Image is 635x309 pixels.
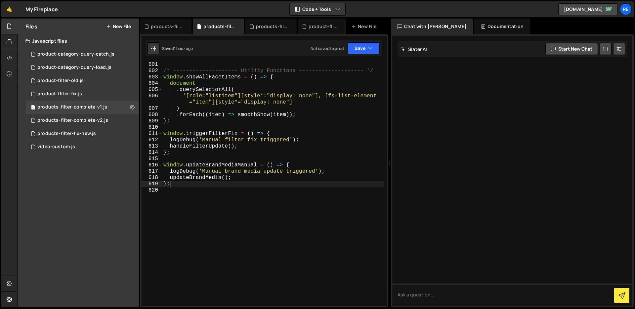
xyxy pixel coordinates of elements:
div: products-filter-complete-v1.js [37,104,107,110]
div: 609 [142,118,162,124]
div: 613 [142,143,162,150]
button: Code + Tools [290,3,345,15]
div: 603 [142,74,162,80]
div: My Fireplace [25,5,58,13]
div: product-category-query-catch.js [37,51,114,57]
div: 612 [142,137,162,143]
button: New File [106,24,131,29]
div: Chat with [PERSON_NAME] [391,19,473,34]
div: 601 [142,62,162,68]
a: [DOMAIN_NAME] [558,3,618,15]
div: 16528/44866.js [25,48,139,61]
div: 611 [142,131,162,137]
div: 606 [142,93,162,106]
a: Re [620,3,632,15]
div: 614 [142,150,162,156]
div: 610 [142,124,162,131]
div: products-filter-complete-v1.js [203,23,236,30]
div: 616 [142,162,162,168]
div: 16528/44896.js [25,127,139,140]
a: 🤙 [1,1,18,17]
button: Save [348,42,380,54]
div: 604 [142,80,162,87]
h2: Slater AI [401,46,427,52]
div: 16528/44870.js [25,61,139,74]
div: products-filter-complete-v2.js [37,117,108,123]
div: product-fliter-fix.js [309,23,338,30]
h2: Files [25,23,37,30]
div: 1 hour ago [174,46,193,51]
div: product-category-query-load.js [37,65,111,70]
span: 1 [31,105,35,110]
div: 602 [142,68,162,74]
div: 620 [142,187,162,194]
div: 605 [142,87,162,93]
div: 619 [142,181,162,187]
div: products-filter-complete-v2.js [151,23,184,30]
div: Saved [162,46,193,51]
button: Start new chat [545,43,598,55]
div: product-fliter-fix.js [37,91,82,97]
div: product-fliter-fix.js [25,87,139,101]
div: products-filter-fix-new.js [37,131,96,137]
div: 618 [142,175,162,181]
div: 607 [142,106,162,112]
div: 615 [142,156,162,162]
div: 617 [142,168,162,175]
div: Javascript files [18,34,139,48]
div: Documentation [474,19,530,34]
div: product-filter-old.js [37,78,84,84]
div: products-filter-complete-v1.js [25,101,139,114]
div: video-custom.js [37,144,75,150]
div: 16528/44868.js [25,74,139,87]
div: 608 [142,112,162,118]
div: 16528/44867.js [25,140,139,154]
div: New File [351,23,379,30]
div: Not saved to prod [311,46,344,51]
div: products-filter-complete-v2.js [25,114,139,127]
div: products-filter-fix-new.js [256,23,289,30]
